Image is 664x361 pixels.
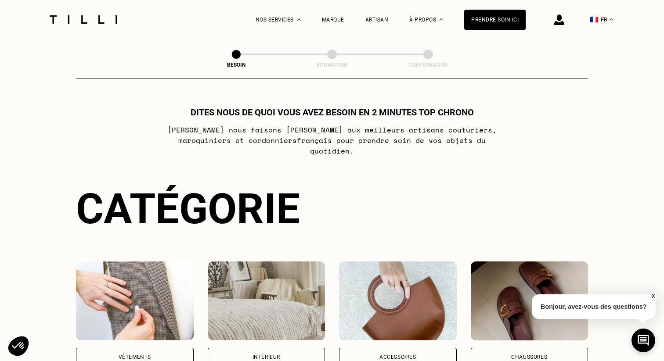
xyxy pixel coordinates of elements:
div: Catégorie [76,184,588,233]
a: Prendre soin ici [464,10,526,30]
p: Bonjour, avez-vous des questions? [532,294,656,319]
a: Marque [322,17,344,23]
img: Menu déroulant [297,18,301,21]
img: Vêtements [76,261,194,340]
div: Vêtements [119,354,151,360]
img: Logo du service de couturière Tilli [47,15,120,24]
div: Accessoires [379,354,416,360]
img: menu déroulant [610,18,613,21]
div: Besoin [192,62,280,68]
div: Confirmation [384,62,472,68]
span: 🇫🇷 [590,15,599,24]
a: Artisan [365,17,389,23]
div: Estimation [288,62,376,68]
img: Chaussures [471,261,588,340]
img: icône connexion [554,14,564,25]
div: Intérieur [253,354,280,360]
div: Chaussures [511,354,547,360]
img: Accessoires [339,261,457,340]
p: [PERSON_NAME] nous faisons [PERSON_NAME] aux meilleurs artisans couturiers , maroquiniers et cord... [158,125,506,156]
h1: Dites nous de quoi vous avez besoin en 2 minutes top chrono [191,107,474,118]
button: X [649,291,657,301]
img: Menu déroulant à propos [440,18,443,21]
img: Intérieur [208,261,325,340]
